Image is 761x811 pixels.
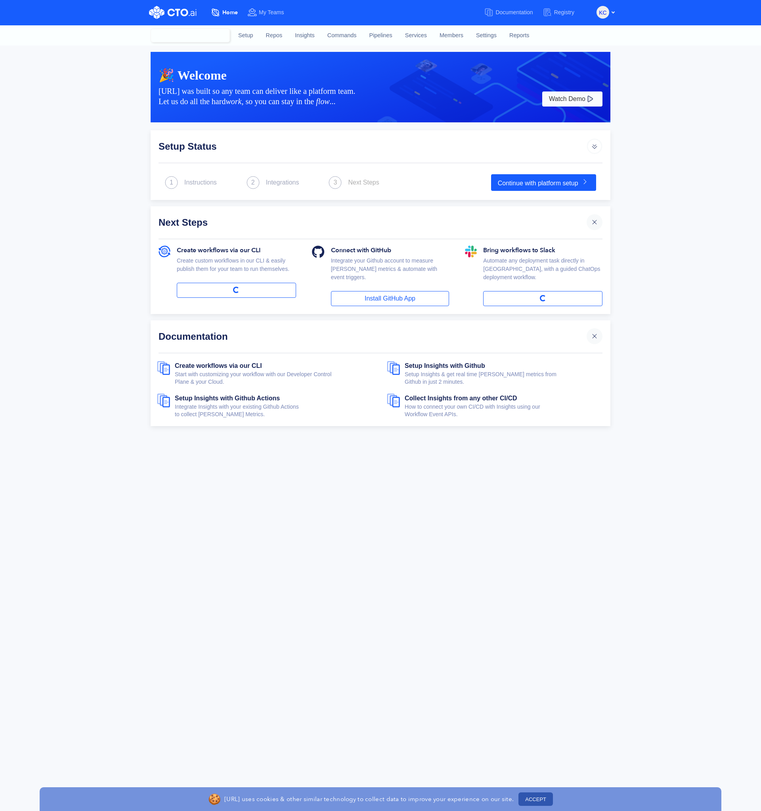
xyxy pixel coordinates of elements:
[247,176,260,189] img: next_step.svg
[599,6,606,19] span: KC
[331,257,449,291] div: Integrate your Github account to measure [PERSON_NAME] metrics & automate with event triggers.
[222,9,238,16] span: Home
[159,214,587,230] div: Next Steps
[226,97,241,106] i: work
[591,332,598,340] img: cross.svg
[405,371,604,386] div: Setup Insights & get real time [PERSON_NAME] metrics from Github in just 2 minutes.
[259,9,284,15] span: My Teams
[518,792,553,806] button: ACCEPT
[483,257,602,291] div: Automate any deployment task directly in [GEOGRAPHIC_DATA], with a guided ChatOps deployment work...
[587,138,602,154] img: arrow_icon_default.svg
[585,94,595,104] img: play-white.svg
[316,97,329,106] i: flow
[157,394,175,407] img: documents.svg
[157,361,175,375] img: documents.svg
[542,91,602,107] button: Watch Demo
[329,176,342,189] img: next_step.svg
[543,5,584,20] a: Registry
[159,328,587,344] div: Documentation
[363,25,398,46] a: Pipelines
[232,25,260,46] a: Setup
[208,792,221,807] span: 🍪
[159,138,587,154] div: Setup Status
[175,362,262,372] a: Create workflows via our CLI
[331,246,449,257] div: Connect with GitHub
[405,403,604,418] div: How to connect your own CI/CD with Insights using our Workflow Event APIs.
[260,25,289,46] a: Repos
[184,178,217,187] div: Instructions
[175,403,374,418] div: Integrate Insights with your existing Github Actions to collect [PERSON_NAME] Metrics.
[483,246,602,257] div: Bring workflows to Slack
[405,395,517,405] a: Collect Insights from any other CI/CD
[387,394,405,407] img: documents.svg
[165,176,178,189] img: next_step.svg
[289,25,321,46] a: Insights
[484,5,542,20] a: Documentation
[247,5,294,20] a: My Teams
[321,25,363,46] a: Commands
[175,371,374,386] div: Start with customizing your workflow with our Developer Control Plane & your Cloud.
[554,9,574,15] span: Registry
[591,218,598,226] img: cross.svg
[149,6,197,19] img: CTO.ai Logo
[503,25,535,46] a: Reports
[159,86,541,107] div: [URL] was built so any team can deliver like a platform team. Let us do all the hard , so you can...
[177,246,261,255] span: Create workflows via our CLI
[266,178,299,187] div: Integrations
[597,6,609,19] button: KC
[175,395,280,405] a: Setup Insights with Github Actions
[331,291,449,306] a: Install GitHub App
[224,795,514,803] p: [URL] uses cookies & other similar technology to collect data to improve your experience on our s...
[159,68,602,83] div: 🎉 Welcome
[405,362,485,372] a: Setup Insights with Github
[433,25,470,46] a: Members
[470,25,503,46] a: Settings
[177,257,296,283] div: Create custom workflows in our CLI & easily publish them for your team to run themselves.
[211,5,247,20] a: Home
[399,25,433,46] a: Services
[491,174,596,191] a: Continue with platform setup
[348,178,379,187] div: Next Steps
[387,361,405,375] img: documents.svg
[495,9,533,15] span: Documentation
